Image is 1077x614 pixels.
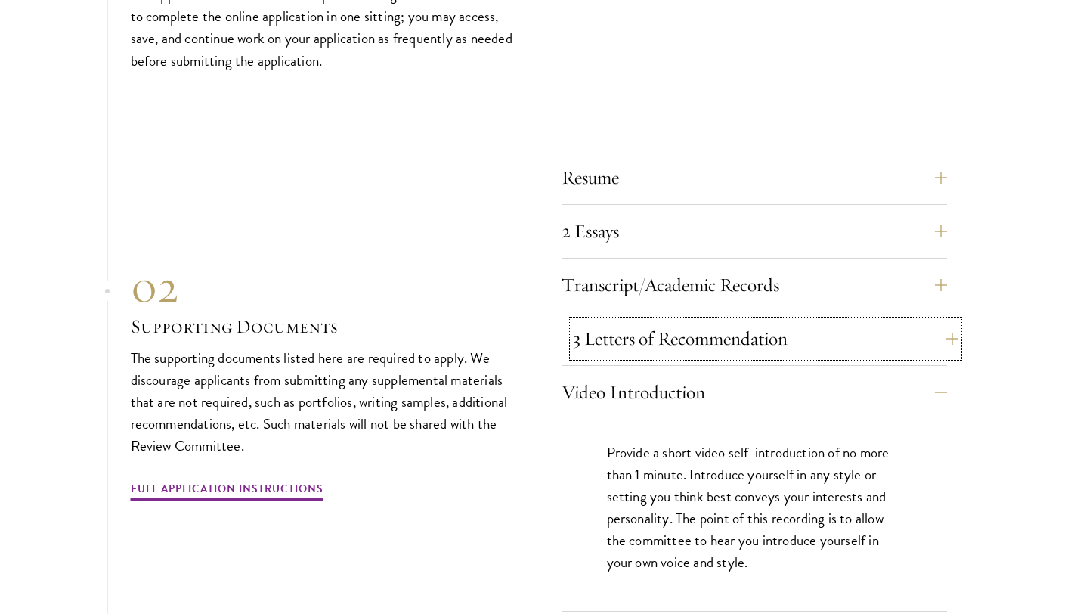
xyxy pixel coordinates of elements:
div: 02 [131,259,516,314]
p: Provide a short video self-introduction of no more than 1 minute. Introduce yourself in any style... [607,442,902,573]
button: Resume [562,160,947,196]
h3: Supporting Documents [131,314,516,340]
p: The supporting documents listed here are required to apply. We discourage applicants from submitt... [131,347,516,457]
button: 2 Essays [562,213,947,250]
button: Video Introduction [562,374,947,411]
a: Full Application Instructions [131,479,323,503]
button: Transcript/Academic Records [562,267,947,303]
button: 3 Letters of Recommendation [573,321,958,357]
